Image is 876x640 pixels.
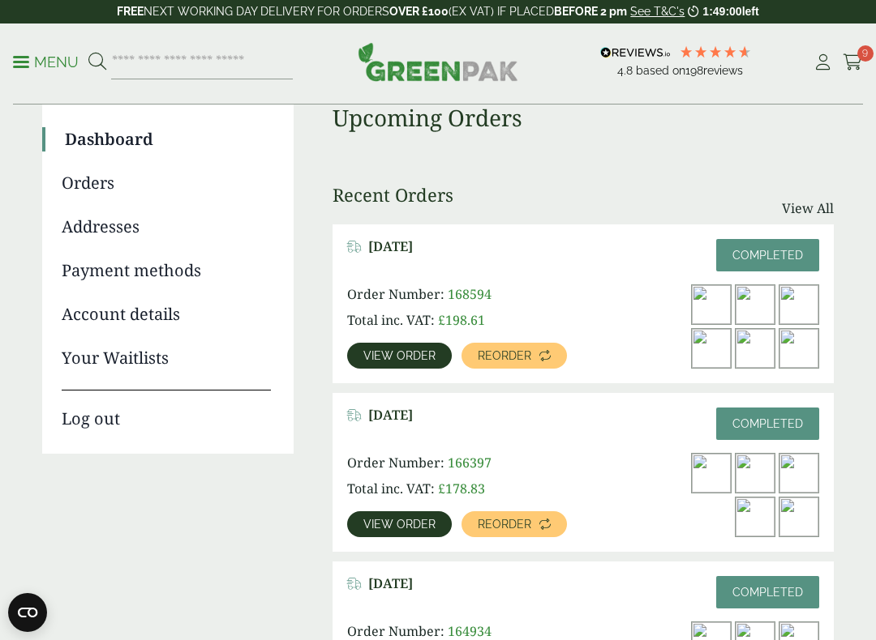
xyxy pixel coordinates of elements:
[554,5,627,18] strong: BEFORE 2 pm
[62,215,271,239] a: Addresses
[702,5,741,18] span: 1:49:00
[438,311,485,329] bdi: 198.61
[363,518,436,530] span: View order
[736,329,775,368] img: 10330.23P-High-300x300.jpg
[779,497,818,536] img: 10330.23P-High-300x300.jpg
[438,480,485,497] bdi: 178.83
[13,53,79,69] a: Menu
[448,285,492,303] span: 168594
[347,311,435,329] span: Total inc. VAT:
[333,105,834,132] h3: Upcoming Orders
[779,329,818,368] img: dsc4788a-300x200.jpg
[636,64,685,77] span: Based on
[347,285,444,303] span: Order Number:
[843,50,863,75] a: 9
[62,258,271,283] a: Payment methods
[692,329,731,368] img: Kraft-Bowl-750ml-with-Goats-Cheese-Salad-Open-300x200.jpg
[347,454,444,471] span: Order Number:
[448,622,492,640] span: 164934
[736,285,775,324] img: Kraft-Bowl-500ml-with-Nachos-300x200.jpg
[62,346,271,370] a: Your Waitlists
[8,593,47,632] button: Open CMP widget
[389,5,449,18] strong: OVER £100
[363,350,436,361] span: View order
[368,239,413,254] span: [DATE]
[813,54,833,70] i: My Account
[358,42,518,81] img: GreenPak Supplies
[368,407,413,423] span: [DATE]
[117,5,144,18] strong: FREE
[65,127,271,151] a: Dashboard
[732,417,803,430] span: Completed
[62,390,271,431] a: Log out
[462,511,567,537] a: Reorder
[62,171,271,195] a: Orders
[62,302,271,326] a: Account details
[857,45,874,62] span: 9
[736,454,775,493] img: Kraft-Bowl-500ml-with-Nachos-300x200.jpg
[782,198,834,218] a: View All
[368,576,413,591] span: [DATE]
[742,5,759,18] span: left
[617,64,636,77] span: 4.8
[630,5,685,18] a: See T&C's
[347,511,452,537] a: View order
[692,454,731,493] img: 7501_lid_1-300x198.jpg
[843,54,863,70] i: Cart
[448,454,492,471] span: 166397
[462,343,567,369] a: Reorder
[347,480,435,497] span: Total inc. VAT:
[333,184,453,205] h3: Recent Orders
[600,47,671,58] img: REVIEWS.io
[736,497,775,536] img: Kraft-Bowl-750ml-with-Goats-Cheese-Salad-Open-300x200.jpg
[692,285,731,324] img: 7501_lid_1-300x198.jpg
[478,518,531,530] span: Reorder
[779,454,818,493] img: dsc_6880a_1_3-300x200.jpg
[478,350,531,361] span: Reorder
[347,622,444,640] span: Order Number:
[703,64,743,77] span: reviews
[13,53,79,72] p: Menu
[685,64,703,77] span: 198
[732,586,803,599] span: Completed
[779,285,818,324] img: dsc_6880a_1_3-300x200.jpg
[679,45,752,59] div: 4.79 Stars
[438,311,445,329] span: £
[438,480,445,497] span: £
[732,249,803,262] span: Completed
[347,343,452,369] a: View order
